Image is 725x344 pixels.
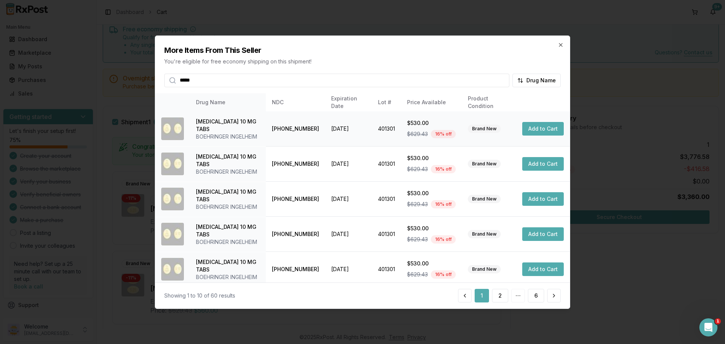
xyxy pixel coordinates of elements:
div: $530.00 [407,260,456,267]
div: 16 % off [431,165,456,173]
button: Add to Cart [522,192,564,206]
span: $629.43 [407,130,428,138]
span: $629.43 [407,271,428,278]
div: $530.00 [407,225,456,232]
p: You're eligible for free economy shipping on this shipment! [164,57,561,65]
td: [DATE] [325,251,372,287]
div: 16 % off [431,270,456,279]
h2: More Items From This Seller [164,45,561,55]
button: Add to Cart [522,262,564,276]
td: [PHONE_NUMBER] [266,181,325,216]
button: 6 [528,289,544,302]
div: Brand New [468,265,501,273]
td: 401301 [372,181,401,216]
button: Add to Cart [522,227,564,241]
td: [PHONE_NUMBER] [266,111,325,146]
iframe: Intercom live chat [699,318,717,336]
img: Jardiance 10 MG TABS [161,117,184,140]
td: 401301 [372,111,401,146]
td: 401301 [372,146,401,181]
div: BOEHRINGER INGELHEIM [196,203,260,210]
th: Expiration Date [325,93,372,111]
div: $530.00 [407,190,456,197]
button: 1 [475,289,489,302]
span: 1 [715,318,721,324]
div: [MEDICAL_DATA] 10 MG TABS [196,117,260,133]
img: Jardiance 10 MG TABS [161,188,184,210]
th: NDC [266,93,325,111]
button: Add to Cart [522,157,564,171]
div: Brand New [468,230,501,238]
th: Drug Name [190,93,266,111]
div: Brand New [468,125,501,133]
div: 16 % off [431,130,456,138]
td: [PHONE_NUMBER] [266,251,325,287]
td: [DATE] [325,111,372,146]
div: 16 % off [431,200,456,208]
div: Brand New [468,160,501,168]
div: BOEHRINGER INGELHEIM [196,133,260,140]
span: Drug Name [526,76,556,84]
td: [PHONE_NUMBER] [266,216,325,251]
div: $530.00 [407,119,456,127]
th: Product Condition [462,93,516,111]
div: [MEDICAL_DATA] 10 MG TABS [196,223,260,238]
td: 401301 [372,251,401,287]
td: [PHONE_NUMBER] [266,146,325,181]
div: [MEDICAL_DATA] 10 MG TABS [196,188,260,203]
button: Add to Cart [522,122,564,136]
div: Showing 1 to 10 of 60 results [164,292,235,299]
div: 16 % off [431,235,456,244]
div: Brand New [468,195,501,203]
span: $629.43 [407,236,428,243]
img: Jardiance 10 MG TABS [161,153,184,175]
td: [DATE] [325,216,372,251]
div: BOEHRINGER INGELHEIM [196,168,260,175]
td: [DATE] [325,181,372,216]
div: BOEHRINGER INGELHEIM [196,238,260,245]
div: [MEDICAL_DATA] 10 MG TABS [196,153,260,168]
span: $629.43 [407,165,428,173]
td: 401301 [372,216,401,251]
span: $629.43 [407,201,428,208]
th: Lot # [372,93,401,111]
td: [DATE] [325,146,372,181]
button: 2 [492,289,508,302]
img: Jardiance 10 MG TABS [161,258,184,281]
div: BOEHRINGER INGELHEIM [196,273,260,281]
th: Price Available [401,93,462,111]
button: Drug Name [512,73,561,87]
div: $530.00 [407,154,456,162]
img: Jardiance 10 MG TABS [161,223,184,245]
div: [MEDICAL_DATA] 10 MG TABS [196,258,260,273]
